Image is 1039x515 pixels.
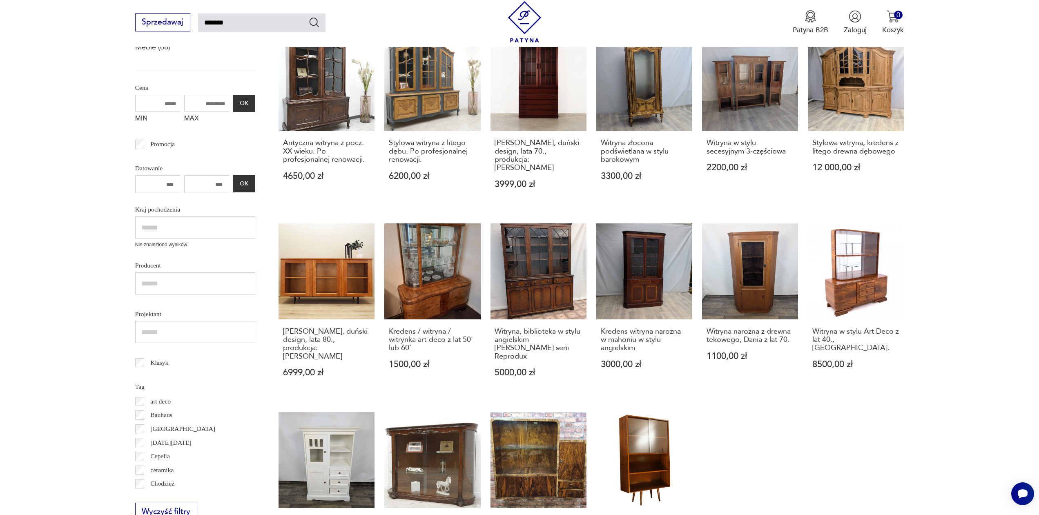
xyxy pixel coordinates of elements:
p: [GEOGRAPHIC_DATA] [150,424,215,434]
p: 2200,00 zł [707,163,794,172]
p: Cepelia [150,451,170,461]
p: Kraj pochodzenia [135,204,255,215]
p: 6200,00 zł [389,172,476,181]
a: Sprzedawaj [135,20,190,26]
a: Witryna sosnowa, duński design, lata 80., produkcja: Dania[PERSON_NAME], duński design, lata 80.,... [279,223,375,396]
a: Witryna narożna z drewna tekowego, Dania z lat 70.Witryna narożna z drewna tekowego, Dania z lat ... [702,223,798,396]
p: Promocja [150,139,175,149]
button: OK [233,95,255,112]
p: 5000,00 zł [495,368,582,377]
a: Witryna, biblioteka w stylu angielskim Bevan Funnel serii ReproduxWitryna, biblioteka w stylu ang... [491,223,586,396]
p: 6999,00 zł [283,368,370,377]
p: Projektant [135,309,255,319]
button: 0Koszyk [882,10,904,35]
p: Chodzież [150,478,174,489]
p: Klasyk [150,357,168,368]
p: Koszyk [882,25,904,35]
p: 1500,00 zł [389,360,476,369]
h3: Witryna złocona podświetlana w stylu barokowym [601,139,688,164]
label: MAX [184,112,229,127]
p: Producent [135,260,255,271]
p: Bauhaus [150,410,172,420]
button: Szukaj [308,16,320,28]
div: 0 [894,11,903,19]
p: 8500,00 zł [812,360,900,369]
a: Witryna w stylu Art Deco z lat 40., Polska.Witryna w stylu Art Deco z lat 40., [GEOGRAPHIC_DATA].... [808,223,904,396]
h3: Kredens / witryna / witrynka art-deco z lat 50' lub 60' [389,328,476,352]
p: Tag [135,381,255,392]
a: Stylowa witryna, kredens z litego drewna dębowegoStylowa witryna, kredens z litego drewna dęboweg... [808,35,904,208]
a: Antyczna witryna z pocz. XX wieku. Po profesjonalnej renowacji.Antyczna witryna z pocz. XX wieku.... [279,35,375,208]
p: 4650,00 zł [283,172,370,181]
p: ceramika [150,465,174,475]
a: Witryna mahoniowa, duński design, lata 70., produkcja: Dania[PERSON_NAME], duński design, lata 70... [491,35,586,208]
a: Ikona medaluPatyna B2B [793,10,828,35]
p: 3000,00 zł [601,360,688,369]
h3: Stylowa witryna, kredens z litego drewna dębowego [812,139,900,156]
button: Patyna B2B [793,10,828,35]
img: Ikona koszyka [887,10,899,23]
iframe: Smartsupp widget button [1011,482,1034,505]
h3: Kredens witryna narożna w mahoniu w stylu angielskim [601,328,688,352]
h3: Witryna w stylu Art Deco z lat 40., [GEOGRAPHIC_DATA]. [812,328,900,352]
button: Zaloguj [844,10,867,35]
p: [DATE][DATE] [150,437,191,448]
p: Cena [135,82,255,93]
h3: Witryna w stylu secesyjnym 3-częściowa [707,139,794,156]
a: Kredens / witryna / witrynka art-deco z lat 50' lub 60'Kredens / witryna / witrynka art-deco z la... [384,223,480,396]
h3: Witryna, biblioteka w stylu angielskim [PERSON_NAME] serii Reprodux [495,328,582,361]
p: Zaloguj [844,25,867,35]
p: Patyna B2B [793,25,828,35]
p: Datowanie [135,163,255,174]
p: Ćmielów [150,492,174,503]
button: Sprzedawaj [135,13,190,31]
h3: Antyczna witryna z pocz. XX wieku. Po profesjonalnej renowacji. [283,139,370,164]
label: MIN [135,112,180,127]
a: Meble (68) [135,40,170,54]
a: Stylowa witryna z litego dębu. Po profesjonalnej renowacji.Stylowa witryna z litego dębu. Po prof... [384,35,480,208]
button: OK [233,175,255,192]
p: 3999,00 zł [495,180,582,189]
img: Ikona medalu [804,10,817,23]
h3: Stylowa witryna z litego dębu. Po profesjonalnej renowacji. [389,139,476,164]
h3: [PERSON_NAME], duński design, lata 70., produkcja: [PERSON_NAME] [495,139,582,172]
img: Patyna - sklep z meblami i dekoracjami vintage [504,1,545,42]
p: Nie znaleziono wyników [135,241,255,249]
p: art deco [150,396,171,407]
p: 1100,00 zł [707,352,794,361]
a: Witryna w stylu secesyjnym 3-częściowaWitryna w stylu secesyjnym 3-częściowa2200,00 zł [702,35,798,208]
p: 3300,00 zł [601,172,688,181]
h3: [PERSON_NAME], duński design, lata 80., produkcja: [PERSON_NAME] [283,328,370,361]
a: Kredens witryna narożna w mahoniu w stylu angielskimKredens witryna narożna w mahoniu w stylu ang... [596,223,692,396]
a: Witryna złocona podświetlana w stylu barokowymWitryna złocona podświetlana w stylu barokowym3300,... [596,35,692,208]
p: 12 000,00 zł [812,163,900,172]
img: Ikonka użytkownika [849,10,861,23]
h3: Witryna narożna z drewna tekowego, Dania z lat 70. [707,328,794,344]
